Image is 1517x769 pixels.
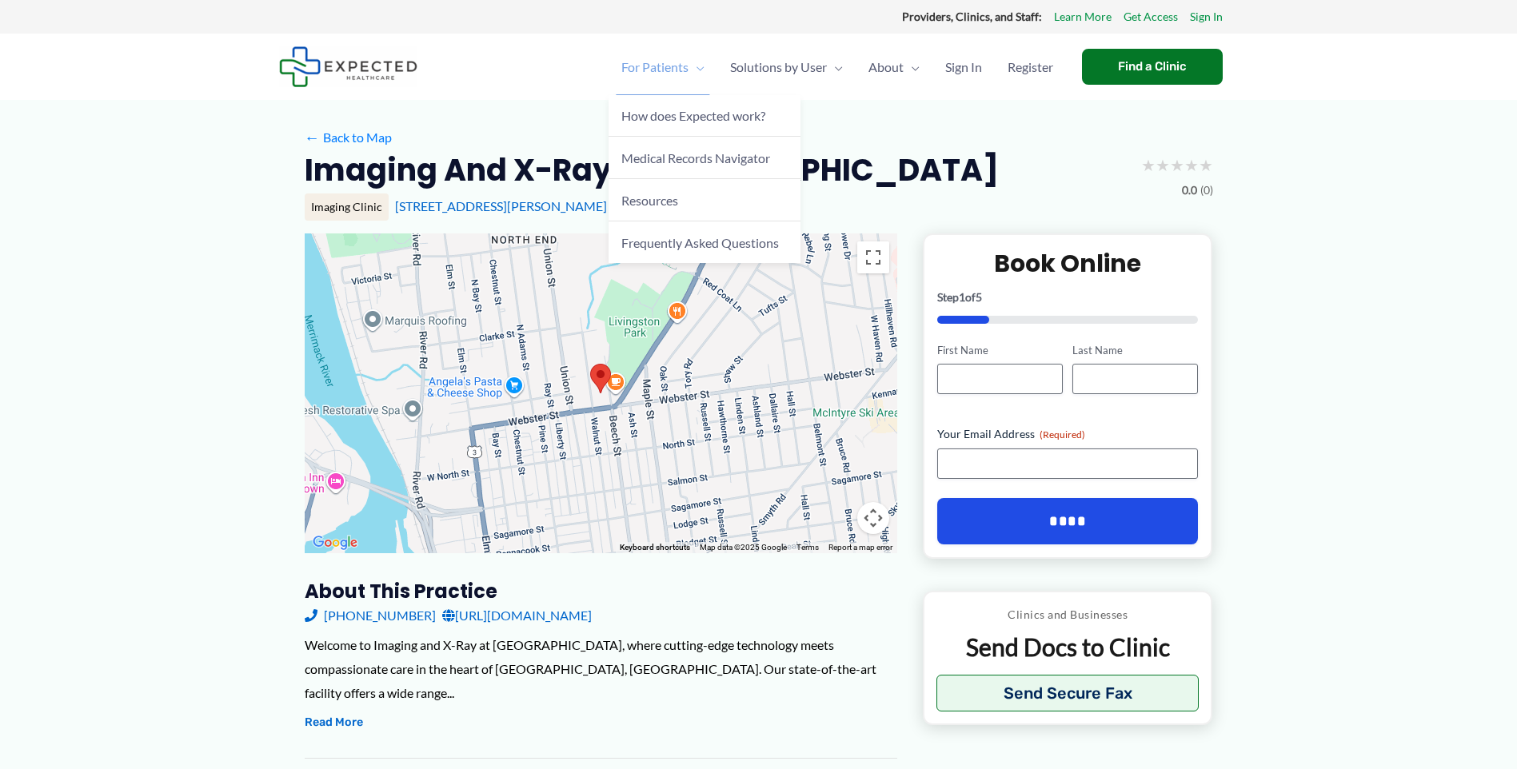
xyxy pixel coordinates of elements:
[305,129,320,145] span: ←
[937,292,1199,303] p: Step of
[609,39,717,95] a: For PatientsMenu Toggle
[620,542,690,553] button: Keyboard shortcuts
[976,290,982,304] span: 5
[1200,180,1213,201] span: (0)
[959,290,965,304] span: 1
[937,343,1063,358] label: First Name
[904,39,920,95] span: Menu Toggle
[1156,150,1170,180] span: ★
[621,235,779,250] span: Frequently Asked Questions
[936,632,1200,663] p: Send Docs to Clinic
[995,39,1066,95] a: Register
[902,10,1042,23] strong: Providers, Clinics, and Staff:
[609,137,800,179] a: Medical Records Navigator
[717,39,856,95] a: Solutions by UserMenu Toggle
[609,179,800,221] a: Resources
[827,39,843,95] span: Menu Toggle
[730,39,827,95] span: Solutions by User
[309,532,361,553] img: Google
[305,713,363,732] button: Read More
[945,39,982,95] span: Sign In
[868,39,904,95] span: About
[309,532,361,553] a: Open this area in Google Maps (opens a new window)
[1082,49,1223,85] a: Find a Clinic
[856,39,932,95] a: AboutMenu Toggle
[395,198,607,213] a: [STREET_ADDRESS][PERSON_NAME]
[1190,6,1223,27] a: Sign In
[305,604,436,628] a: [PHONE_NUMBER]
[857,241,889,273] button: Toggle fullscreen view
[621,193,678,208] span: Resources
[1141,150,1156,180] span: ★
[305,126,392,149] a: ←Back to Map
[796,543,819,552] a: Terms
[1072,343,1198,358] label: Last Name
[442,604,592,628] a: [URL][DOMAIN_NAME]
[1040,428,1085,440] span: (Required)
[621,39,689,95] span: For Patients
[1124,6,1178,27] a: Get Access
[1054,6,1112,27] a: Learn More
[1182,180,1197,201] span: 0.0
[305,633,897,704] div: Welcome to Imaging and X-Ray at [GEOGRAPHIC_DATA], where cutting-edge technology meets compassion...
[689,39,705,95] span: Menu Toggle
[936,604,1200,625] p: Clinics and Businesses
[279,46,417,87] img: Expected Healthcare Logo - side, dark font, small
[609,95,800,137] a: How does Expected work?
[937,248,1199,279] h2: Book Online
[828,543,892,552] a: Report a map error
[609,221,800,263] a: Frequently Asked Questions
[700,543,787,552] span: Map data ©2025 Google
[621,150,770,165] span: Medical Records Navigator
[305,579,897,604] h3: About this practice
[857,502,889,534] button: Map camera controls
[621,108,765,123] span: How does Expected work?
[1199,150,1213,180] span: ★
[609,39,1066,95] nav: Primary Site Navigation
[937,426,1199,442] label: Your Email Address
[936,675,1200,711] button: Send Secure Fax
[932,39,995,95] a: Sign In
[1170,150,1184,180] span: ★
[305,193,389,221] div: Imaging Clinic
[305,150,999,189] h2: Imaging and X-Ray at [GEOGRAPHIC_DATA]
[1008,39,1053,95] span: Register
[1184,150,1199,180] span: ★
